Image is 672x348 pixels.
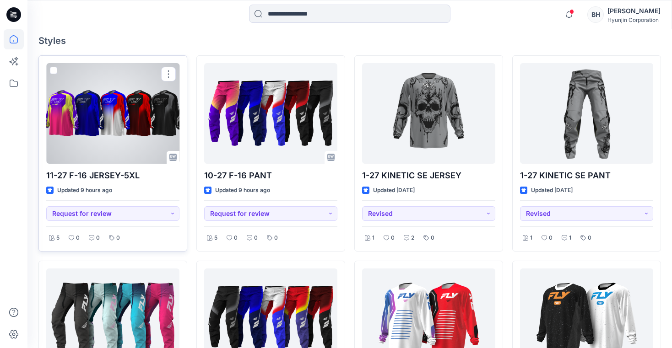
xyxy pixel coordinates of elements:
[569,233,571,243] p: 1
[254,233,258,243] p: 0
[549,233,553,243] p: 0
[373,186,415,195] p: Updated [DATE]
[274,233,278,243] p: 0
[362,169,495,182] p: 1-27 KINETIC SE JERSEY
[204,63,337,164] a: 10-27 F-16 PANT
[520,169,653,182] p: 1-27 KINETIC SE PANT
[204,169,337,182] p: 10-27 F-16 PANT
[116,233,120,243] p: 0
[46,169,179,182] p: 11-27 F-16 JERSEY-5XL
[607,5,661,16] div: [PERSON_NAME]
[411,233,414,243] p: 2
[431,233,434,243] p: 0
[46,63,179,164] a: 11-27 F-16 JERSEY-5XL
[372,233,374,243] p: 1
[391,233,395,243] p: 0
[587,6,604,23] div: BH
[530,233,532,243] p: 1
[215,186,270,195] p: Updated 9 hours ago
[56,233,60,243] p: 5
[234,233,238,243] p: 0
[607,16,661,23] div: Hyunjin Corporation
[588,233,591,243] p: 0
[76,233,80,243] p: 0
[38,35,661,46] h4: Styles
[96,233,100,243] p: 0
[214,233,217,243] p: 5
[57,186,112,195] p: Updated 9 hours ago
[520,63,653,164] a: 1-27 KINETIC SE PANT
[362,63,495,164] a: 1-27 KINETIC SE JERSEY
[531,186,573,195] p: Updated [DATE]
